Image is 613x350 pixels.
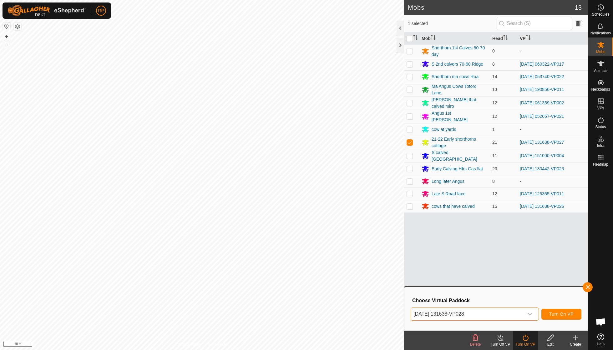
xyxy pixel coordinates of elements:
[432,61,483,67] div: S 2nd calvers 70-60 Ridge
[208,342,227,347] a: Contact Us
[432,126,456,133] div: cow at yards
[541,309,581,320] button: Turn On VP
[492,127,495,132] span: 1
[470,342,481,347] span: Delete
[492,204,497,209] span: 15
[520,114,564,119] a: [DATE] 052057-VP021
[408,20,497,27] span: 1 selected
[517,44,588,58] td: -
[520,153,564,158] a: [DATE] 151000-VP004
[432,97,487,110] div: [PERSON_NAME] that calved miro
[492,114,497,119] span: 12
[520,87,564,92] a: [DATE] 190856-VP011
[592,12,609,16] span: Schedules
[575,3,582,12] span: 13
[563,342,588,347] div: Create
[412,297,581,303] h3: Choose Virtual Paddock
[411,308,524,320] span: 2025-08-21 131638-VP028
[490,32,517,45] th: Head
[492,153,497,158] span: 11
[432,166,483,172] div: Early Calving Hfrs Gas flat
[492,48,495,53] span: 0
[98,7,104,14] span: RP
[492,191,497,196] span: 12
[591,312,610,331] div: Open chat
[492,179,495,184] span: 8
[432,110,487,123] div: Angus 1st [PERSON_NAME]
[177,342,201,347] a: Privacy Policy
[595,125,606,129] span: Status
[517,175,588,187] td: -
[413,36,418,41] p-sorticon: Activate to sort
[524,308,536,320] div: dropdown trigger
[432,45,487,58] div: Shorthorn 1st Calves 80-70 day
[517,123,588,136] td: -
[3,33,10,40] button: +
[492,62,495,67] span: 8
[597,144,604,147] span: Infra
[8,5,86,16] img: Gallagher Logo
[492,166,497,171] span: 23
[497,17,572,30] input: Search (S)
[520,140,564,145] a: [DATE] 131638-VP027
[492,100,497,105] span: 12
[408,4,575,11] h2: Mobs
[492,74,497,79] span: 14
[520,74,564,79] a: [DATE] 053740-VP022
[596,50,605,54] span: Mobs
[432,136,487,149] div: 21-22 Early shorthorns cottage
[513,342,538,347] div: Turn On VP
[526,36,531,41] p-sorticon: Activate to sort
[14,23,21,30] button: Map Layers
[597,342,605,346] span: Help
[432,203,475,210] div: cows that have calved
[488,342,513,347] div: Turn Off VP
[432,73,479,80] div: Shorthorn ma cows Rua
[432,149,487,162] div: S calved [GEOGRAPHIC_DATA]
[432,178,464,185] div: Long later Angus
[432,191,465,197] div: Late S Road face
[520,191,564,196] a: [DATE] 125355-VP011
[588,331,613,348] a: Help
[520,204,564,209] a: [DATE] 131638-VP025
[520,166,564,171] a: [DATE] 130442-VP023
[492,87,497,92] span: 13
[517,32,588,45] th: VP
[419,32,490,45] th: Mob
[549,312,574,317] span: Turn On VP
[432,83,487,96] div: Ma Angus Cows Totoro Lane
[503,36,508,41] p-sorticon: Activate to sort
[431,36,436,41] p-sorticon: Activate to sort
[591,87,610,91] span: Neckbands
[492,140,497,145] span: 21
[590,31,611,35] span: Notifications
[3,22,10,30] button: Reset Map
[594,69,607,72] span: Animals
[3,41,10,48] button: –
[520,62,564,67] a: [DATE] 060322-VP017
[538,342,563,347] div: Edit
[520,100,564,105] a: [DATE] 061359-VP002
[597,106,604,110] span: VPs
[593,162,608,166] span: Heatmap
